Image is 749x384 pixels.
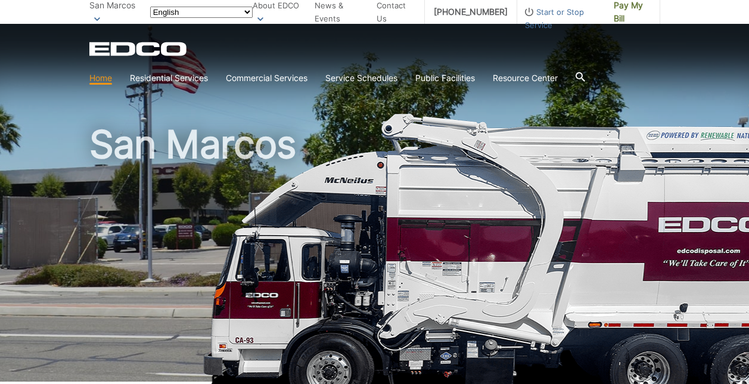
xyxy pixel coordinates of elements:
[150,7,253,18] select: Select a language
[130,72,208,85] a: Residential Services
[325,72,397,85] a: Service Schedules
[89,72,112,85] a: Home
[89,42,188,56] a: EDCD logo. Return to the homepage.
[493,72,558,85] a: Resource Center
[415,72,475,85] a: Public Facilities
[226,72,307,85] a: Commercial Services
